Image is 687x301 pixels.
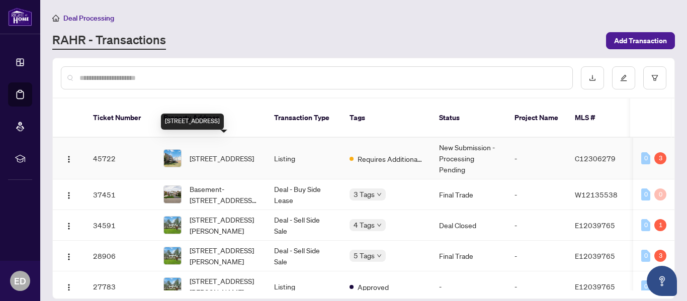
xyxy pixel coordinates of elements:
[65,253,73,261] img: Logo
[85,210,155,241] td: 34591
[358,153,423,164] span: Requires Additional Docs
[354,250,375,261] span: 5 Tags
[14,274,26,288] span: ED
[161,114,224,130] div: [STREET_ADDRESS]
[65,155,73,163] img: Logo
[606,32,675,49] button: Add Transaction
[164,150,181,167] img: thumbnail-img
[377,192,382,197] span: down
[341,98,431,138] th: Tags
[266,210,341,241] td: Deal - Sell Side Sale
[506,241,567,271] td: -
[266,179,341,210] td: Deal - Buy Side Lease
[65,191,73,199] img: Logo
[85,241,155,271] td: 28906
[506,179,567,210] td: -
[575,282,615,291] span: E12039765
[567,98,627,138] th: MLS #
[164,186,181,203] img: thumbnail-img
[190,214,258,236] span: [STREET_ADDRESS][PERSON_NAME]
[85,98,155,138] th: Ticket Number
[85,138,155,179] td: 45722
[354,188,375,200] span: 3 Tags
[190,275,258,297] span: [STREET_ADDRESS][PERSON_NAME]
[431,241,506,271] td: Final Trade
[164,247,181,264] img: thumbnail-img
[654,188,666,200] div: 0
[506,210,567,241] td: -
[52,15,59,22] span: home
[266,138,341,179] td: Listing
[354,219,375,231] span: 4 Tags
[581,66,604,89] button: download
[377,223,382,228] span: down
[164,278,181,295] img: thumbnail-img
[431,210,506,241] td: Deal Closed
[506,138,567,179] td: -
[61,248,77,264] button: Logo
[620,74,627,81] span: edit
[190,153,254,164] span: [STREET_ADDRESS]
[575,251,615,260] span: E12039765
[155,98,266,138] th: Property Address
[358,281,389,292] span: Approved
[266,98,341,138] th: Transaction Type
[63,14,114,23] span: Deal Processing
[8,8,32,26] img: logo
[377,253,382,258] span: down
[61,278,77,294] button: Logo
[85,179,155,210] td: 37451
[641,188,650,200] div: 0
[266,241,341,271] td: Deal - Sell Side Sale
[647,266,677,296] button: Open asap
[641,219,650,231] div: 0
[61,186,77,203] button: Logo
[190,245,258,267] span: [STREET_ADDRESS][PERSON_NAME]
[431,98,506,138] th: Status
[506,98,567,138] th: Project Name
[589,74,596,81] span: download
[65,283,73,291] img: Logo
[575,190,618,199] span: W12135538
[654,152,666,164] div: 3
[641,152,650,164] div: 0
[190,183,258,206] span: Basement-[STREET_ADDRESS][PERSON_NAME]
[654,219,666,231] div: 1
[614,33,667,49] span: Add Transaction
[431,138,506,179] td: New Submission - Processing Pending
[431,179,506,210] td: Final Trade
[651,74,658,81] span: filter
[52,32,166,50] a: RAHR - Transactions
[65,222,73,230] img: Logo
[643,66,666,89] button: filter
[575,154,616,163] span: C12306279
[164,217,181,234] img: thumbnail-img
[641,280,650,292] div: 0
[641,250,650,262] div: 0
[612,66,635,89] button: edit
[654,250,666,262] div: 3
[61,217,77,233] button: Logo
[61,150,77,166] button: Logo
[575,221,615,230] span: E12039765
